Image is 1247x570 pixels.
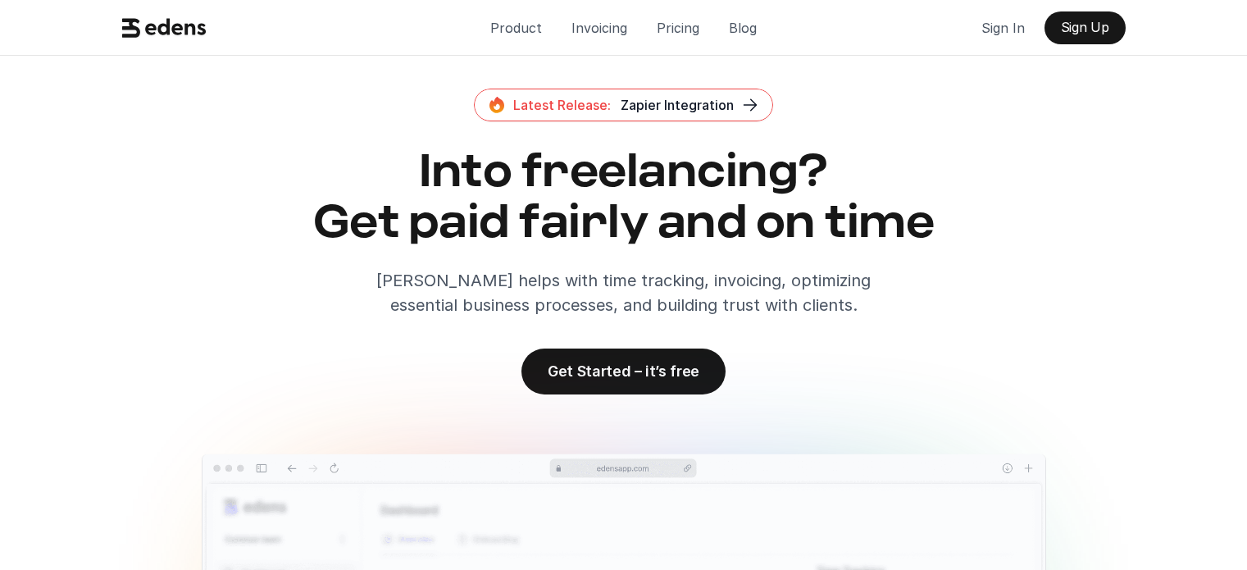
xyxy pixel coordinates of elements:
a: Get Started – it’s free [521,349,726,394]
p: [PERSON_NAME] helps with time tracking, invoicing, optimizing essential business processes, and b... [345,268,902,317]
a: Latest Release:Zapier Integration [474,89,773,121]
p: Get Started – it’s free [548,363,699,380]
p: Sign Up [1061,20,1109,35]
h2: Into freelancing? Get paid fairly and on time [116,148,1132,249]
p: Product [490,16,542,40]
a: Blog [716,11,770,44]
span: Zapier Integration [621,97,734,113]
p: Invoicing [571,16,627,40]
p: Pricing [657,16,699,40]
a: Pricing [644,11,712,44]
p: Sign In [981,16,1025,40]
a: Sign Up [1044,11,1126,44]
p: Blog [729,16,757,40]
span: Latest Release: [513,97,611,113]
a: Product [477,11,555,44]
a: Invoicing [558,11,640,44]
a: Sign In [968,11,1038,44]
